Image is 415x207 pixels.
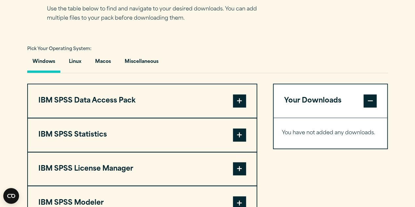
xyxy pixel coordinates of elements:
button: Linux [64,54,87,73]
p: You have not added any downloads. [282,128,379,138]
div: Your Downloads [274,118,387,148]
button: IBM SPSS Statistics [28,118,257,152]
button: IBM SPSS Data Access Pack [28,84,257,118]
button: Macos [90,54,116,73]
p: Use the table below to find and navigate to your desired downloads. You can add multiple files to... [47,5,267,24]
span: Pick Your Operating System: [27,47,92,51]
button: Miscellaneous [119,54,164,73]
button: Open CMP widget [3,188,19,204]
button: Your Downloads [274,84,387,118]
button: IBM SPSS License Manager [28,152,257,186]
button: Windows [27,54,60,73]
